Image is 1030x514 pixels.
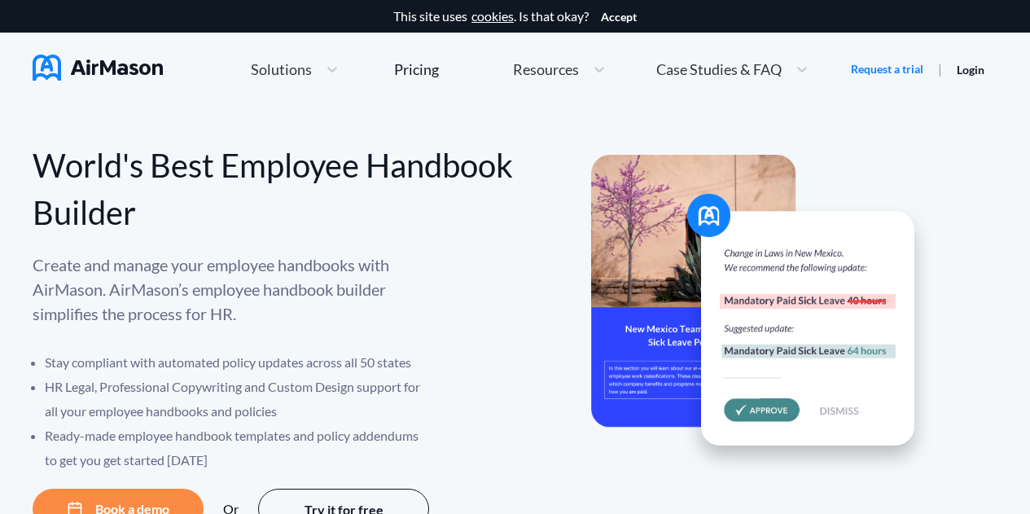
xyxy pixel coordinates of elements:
[45,424,432,472] li: Ready-made employee handbook templates and policy addendums to get you get started [DATE]
[591,155,933,475] img: hero-banner
[513,62,579,77] span: Resources
[957,63,984,77] a: Login
[33,253,432,326] p: Create and manage your employee handbooks with AirMason. AirMason’s employee handbook builder sim...
[656,62,782,77] span: Case Studies & FAQ
[471,9,514,24] a: cookies
[33,142,515,236] div: World's Best Employee Handbook Builder
[938,61,942,77] span: |
[45,375,432,424] li: HR Legal, Professional Copywriting and Custom Design support for all your employee handbooks and ...
[394,55,439,84] a: Pricing
[33,55,163,81] img: AirMason Logo
[251,62,312,77] span: Solutions
[851,61,923,77] a: Request a trial
[45,350,432,375] li: Stay compliant with automated policy updates across all 50 states
[601,11,637,24] button: Accept cookies
[394,62,439,77] div: Pricing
